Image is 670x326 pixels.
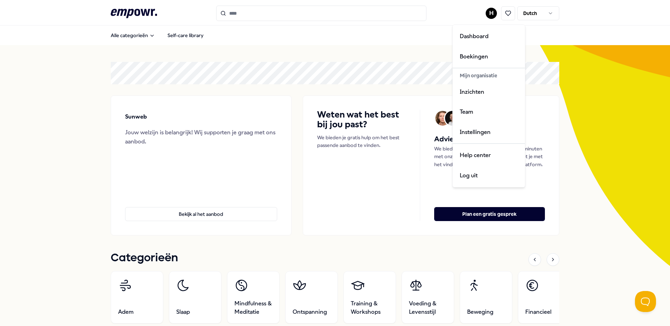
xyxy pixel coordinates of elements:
[454,26,524,47] a: Dashboard
[454,70,524,81] div: Mijn organisatie
[454,165,524,186] div: Log uit
[454,47,524,67] a: Boekingen
[454,102,524,122] a: Team
[454,145,524,165] a: Help center
[454,122,524,142] a: Instellingen
[454,82,524,102] a: Inzichten
[452,24,525,187] div: H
